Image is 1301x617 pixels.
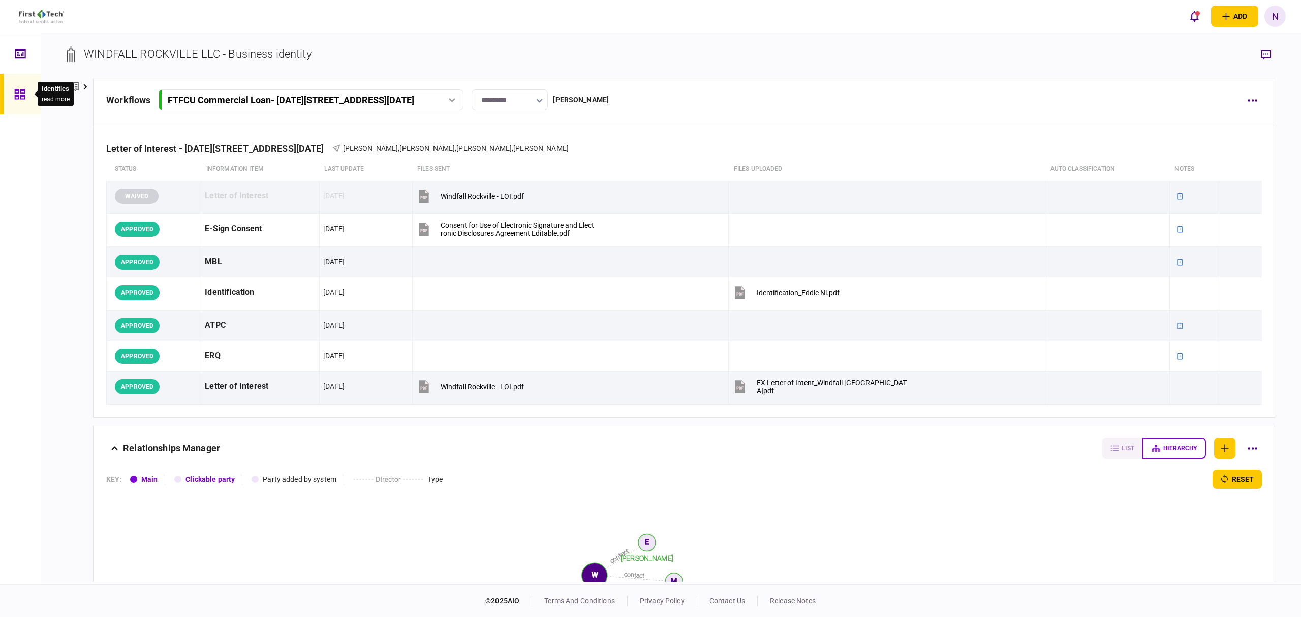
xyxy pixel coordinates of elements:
div: [DATE] [323,224,345,234]
div: Windfall Rockville - LOI.pdf [441,383,524,391]
span: , [398,144,399,152]
th: files sent [412,158,729,181]
div: [DATE] [323,191,345,201]
span: list [1122,445,1134,452]
button: Windfall Rockville - LOI.pdf [416,184,524,207]
div: [DATE] [323,381,345,391]
span: , [455,144,456,152]
div: KEY : [106,474,122,485]
img: client company logo [19,10,64,23]
div: ERQ [205,345,316,367]
button: open adding identity options [1211,6,1258,27]
div: Identification [205,281,316,304]
div: APPROVED [115,222,160,237]
div: Letter of Interest [205,375,316,398]
div: MBL [205,251,316,273]
div: Type [427,474,443,485]
span: [PERSON_NAME] [513,144,569,152]
div: EX Letter of Intent_Windfall Rockville.pdf [757,379,910,395]
div: APPROVED [115,379,160,394]
div: [DATE] [323,287,345,297]
th: last update [319,158,412,181]
div: WINDFALL ROCKVILLE LLC - Business identity [84,46,312,63]
span: [PERSON_NAME] [399,144,455,152]
div: [PERSON_NAME] [553,95,609,105]
div: Windfall Rockville - LOI.pdf [441,192,524,200]
div: [DATE] [323,257,345,267]
span: [PERSON_NAME] [343,144,398,152]
th: Information item [201,158,320,181]
text: W [592,571,598,579]
div: FTFCU Commercial Loan - [DATE][STREET_ADDRESS][DATE] [168,95,414,105]
a: terms and conditions [544,597,615,605]
text: contact [609,547,630,565]
th: auto classification [1045,158,1170,181]
button: Consent for Use of Electronic Signature and Electronic Disclosures Agreement Editable.pdf [416,218,594,240]
button: list [1102,438,1142,459]
button: hierarchy [1142,438,1206,459]
button: open notifications list [1184,6,1205,27]
div: [DATE] [323,351,345,361]
span: [PERSON_NAME] [456,144,512,152]
div: E-Sign Consent [205,218,316,240]
th: notes [1169,158,1219,181]
span: hierarchy [1163,445,1197,452]
a: contact us [709,597,745,605]
text: M [671,577,677,585]
button: EX Letter of Intent_Windfall Rockville.pdf [732,375,910,398]
div: Identities [42,84,70,94]
button: Identification_Eddie Ni.pdf [732,281,840,304]
div: ATPC [205,314,316,337]
button: reset [1213,470,1262,489]
tspan: [PERSON_NAME] [621,554,673,562]
th: status [107,158,201,181]
div: Party added by system [263,474,336,485]
a: release notes [770,597,816,605]
button: Windfall Rockville - LOI.pdf [416,375,524,398]
div: APPROVED [115,285,160,300]
div: Letter of Interest [205,184,316,207]
div: Identification_Eddie Ni.pdf [757,289,840,297]
text: contact [624,571,645,579]
div: WAIVED [115,189,159,204]
button: read more [42,96,70,103]
div: workflows [106,93,150,107]
div: APPROVED [115,349,160,364]
span: , [512,144,513,152]
button: N [1264,6,1286,27]
a: privacy policy [640,597,685,605]
div: Relationships Manager [123,438,220,459]
div: APPROVED [115,318,160,333]
div: [DATE] [323,320,345,330]
div: Main [141,474,158,485]
text: E [645,538,649,546]
div: Consent for Use of Electronic Signature and Electronic Disclosures Agreement Editable.pdf [441,221,594,237]
th: Files uploaded [729,158,1045,181]
div: APPROVED [115,255,160,270]
div: Letter of Interest - [DATE][STREET_ADDRESS][DATE] [106,143,332,154]
button: FTFCU Commercial Loan- [DATE][STREET_ADDRESS][DATE] [159,89,463,110]
div: © 2025 AIO [485,596,532,606]
div: Clickable party [185,474,235,485]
